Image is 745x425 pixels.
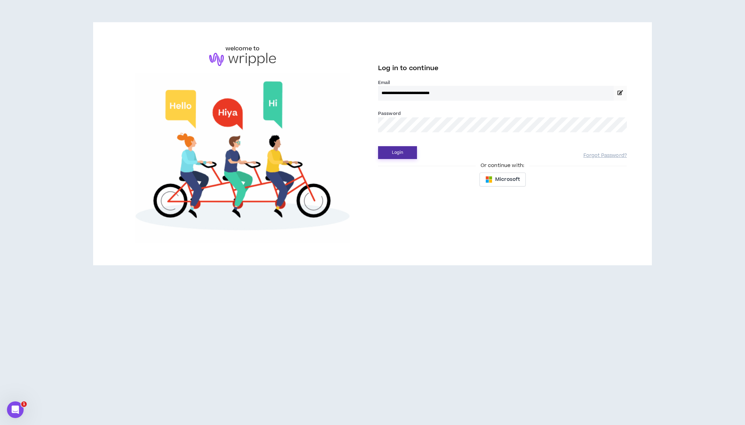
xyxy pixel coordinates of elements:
span: Log in to continue [378,64,439,73]
a: Forgot Password? [583,152,627,159]
label: Email [378,80,627,86]
img: Welcome to Wripple [118,73,367,243]
button: Microsoft [480,173,526,186]
iframe: Intercom live chat [7,401,24,418]
img: logo-brand.png [209,53,276,66]
span: 1 [21,401,27,407]
span: Or continue with: [476,162,529,169]
h6: welcome to [226,44,260,53]
label: Password [378,110,401,117]
span: Microsoft [495,176,520,183]
button: Login [378,146,417,159]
